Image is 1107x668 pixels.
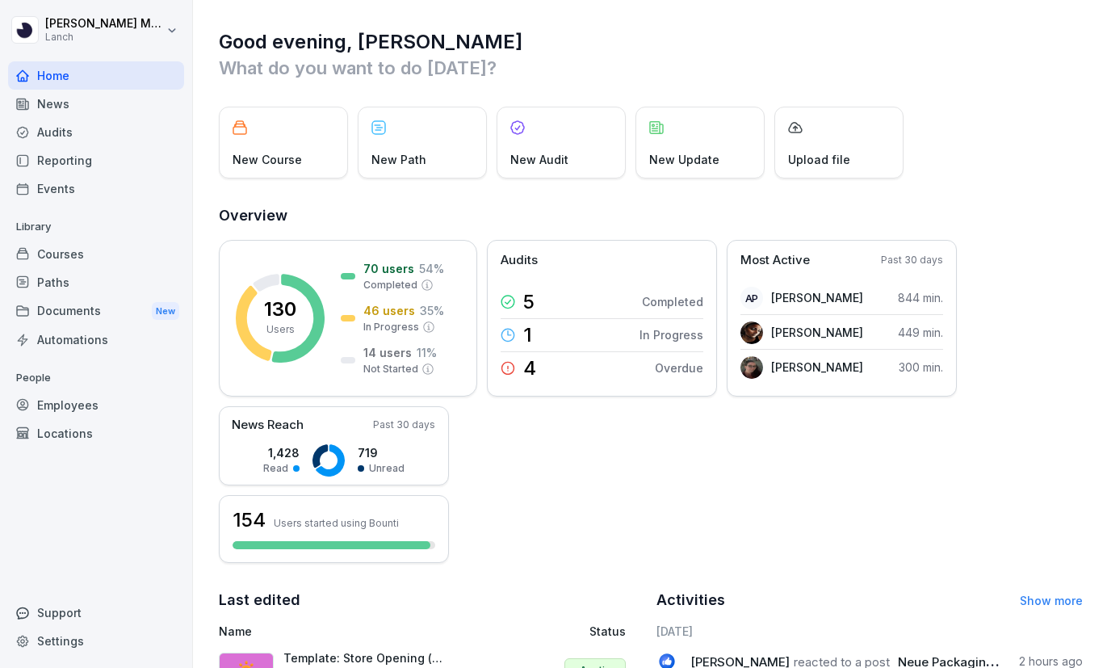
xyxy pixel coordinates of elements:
[371,151,426,168] p: New Path
[219,55,1083,81] p: What do you want to do [DATE]?
[740,356,763,379] img: vsdb780yjq3c8z0fgsc1orml.png
[771,289,863,306] p: [PERSON_NAME]
[649,151,719,168] p: New Update
[8,296,184,326] a: DocumentsNew
[788,151,850,168] p: Upload file
[219,623,477,640] p: Name
[263,461,288,476] p: Read
[219,589,645,611] h2: Last edited
[8,268,184,296] a: Paths
[510,151,568,168] p: New Audit
[642,293,703,310] p: Completed
[523,326,532,345] p: 1
[589,623,626,640] p: Status
[45,17,163,31] p: [PERSON_NAME] Meynert
[266,322,295,337] p: Users
[232,416,304,435] p: News Reach
[358,444,405,461] p: 719
[219,29,1083,55] h1: Good evening, [PERSON_NAME]
[656,589,725,611] h2: Activities
[771,324,863,341] p: [PERSON_NAME]
[771,359,863,376] p: [PERSON_NAME]
[8,90,184,118] a: News
[8,599,184,627] div: Support
[8,365,184,391] p: People
[363,302,415,319] p: 46 users
[8,214,184,240] p: Library
[881,253,943,267] p: Past 30 days
[523,359,536,378] p: 4
[1020,594,1083,607] a: Show more
[420,302,444,319] p: 35 %
[219,204,1083,227] h2: Overview
[898,324,943,341] p: 449 min.
[639,326,703,343] p: In Progress
[656,623,1083,640] h6: [DATE]
[501,251,538,270] p: Audits
[523,292,535,312] p: 5
[899,359,943,376] p: 300 min.
[274,517,399,529] p: Users started using Bounti
[8,627,184,655] a: Settings
[363,320,419,334] p: In Progress
[8,296,184,326] div: Documents
[8,391,184,419] a: Employees
[8,419,184,447] a: Locations
[263,444,300,461] p: 1,428
[363,260,414,277] p: 70 users
[363,362,418,376] p: Not Started
[8,61,184,90] a: Home
[8,240,184,268] a: Courses
[740,321,763,344] img: lbqg5rbd359cn7pzouma6c8b.png
[373,418,435,432] p: Past 30 days
[363,278,417,292] p: Completed
[152,302,179,321] div: New
[740,287,763,309] div: AP
[8,174,184,203] a: Events
[8,326,184,354] a: Automations
[655,359,703,376] p: Overdue
[45,32,163,43] p: Lanch
[740,251,810,270] p: Most Active
[417,344,437,361] p: 11 %
[233,151,302,168] p: New Course
[264,300,296,319] p: 130
[363,344,412,361] p: 14 users
[8,146,184,174] a: Reporting
[898,289,943,306] p: 844 min.
[8,118,184,146] a: Audits
[283,651,445,666] p: Template: Store Opening (morning cleaning)
[419,260,444,277] p: 54 %
[369,461,405,476] p: Unread
[233,506,266,534] h3: 154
